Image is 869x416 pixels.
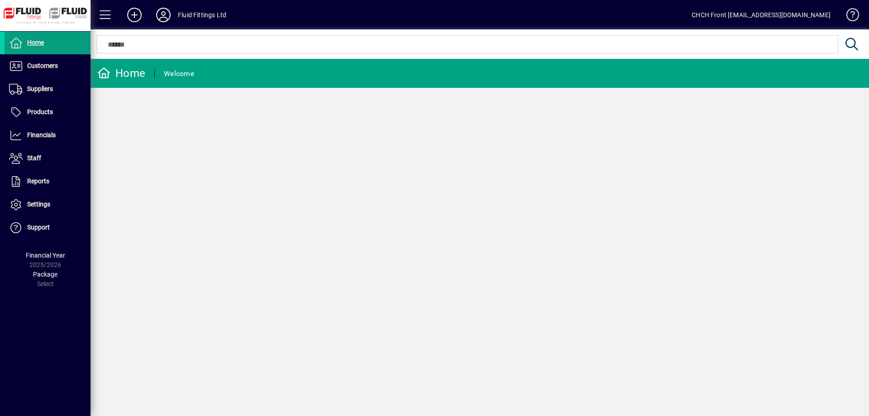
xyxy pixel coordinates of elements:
div: Welcome [164,67,194,81]
div: Fluid Fittings Ltd [178,8,226,22]
a: Staff [5,147,91,170]
span: Home [27,39,44,46]
div: Home [97,66,145,81]
span: Suppliers [27,85,53,92]
span: Staff [27,154,41,162]
button: Profile [149,7,178,23]
span: Reports [27,177,49,185]
span: Financials [27,131,56,139]
span: Products [27,108,53,115]
span: Customers [27,62,58,69]
button: Add [120,7,149,23]
span: Settings [27,201,50,208]
span: Package [33,271,57,278]
a: Reports [5,170,91,193]
div: CHCH Front [EMAIL_ADDRESS][DOMAIN_NAME] [692,8,831,22]
span: Financial Year [26,252,65,259]
a: Customers [5,55,91,77]
a: Financials [5,124,91,147]
a: Support [5,216,91,239]
a: Knowledge Base [840,2,858,31]
a: Settings [5,193,91,216]
a: Suppliers [5,78,91,100]
span: Support [27,224,50,231]
a: Products [5,101,91,124]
